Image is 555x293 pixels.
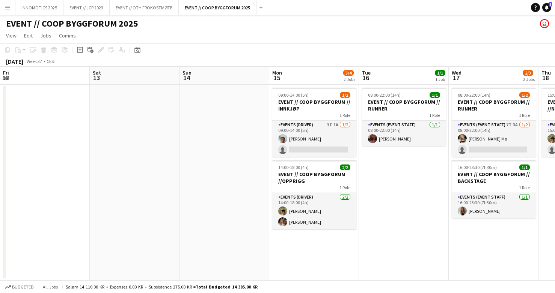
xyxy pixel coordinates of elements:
[272,193,356,229] app-card-role: Events (Driver)2/214:00-18:00 (4h)[PERSON_NAME][PERSON_NAME]
[549,2,552,7] span: 1
[362,99,446,112] h3: EVENT // COOP BYGGFORUM // RUNNER
[435,70,445,76] span: 1/1
[271,73,282,82] span: 15
[3,69,9,76] span: Fri
[6,32,17,39] span: View
[59,32,76,39] span: Comms
[278,92,309,98] span: 09:00-14:00 (5h)
[340,164,350,170] span: 2/2
[6,58,23,65] div: [DATE]
[272,121,356,157] app-card-role: Events (Driver)3I1A1/209:00-14:00 (5h)[PERSON_NAME]
[451,73,461,82] span: 17
[523,70,533,76] span: 2/3
[93,69,101,76] span: Sat
[179,0,256,15] button: EVENT // COOP BYGGFORUM 2025
[540,73,551,82] span: 18
[41,284,59,290] span: All jobs
[452,88,536,157] app-job-card: 08:00-22:00 (14h)1/2EVENT // COOP BYGGFORUM // RUNNER1 RoleEvents (Event Staff)7I3A1/208:00-22:00...
[6,18,138,29] h1: EVENT // COOP BYGGFORUM 2025
[519,112,530,118] span: 1 Role
[2,73,9,82] span: 12
[452,171,536,184] h3: EVENT // COOP BYGGFORUM // BACKSTAGE
[523,76,535,82] div: 2 Jobs
[12,284,34,290] span: Budgeted
[92,73,101,82] span: 13
[519,185,530,190] span: 1 Role
[25,58,44,64] span: Week 37
[519,92,530,98] span: 1/2
[519,164,530,170] span: 1/1
[4,283,35,291] button: Budgeted
[181,73,192,82] span: 14
[37,31,54,40] a: Jobs
[361,73,371,82] span: 16
[452,160,536,218] app-job-card: 16:00-23:30 (7h30m)1/1EVENT // COOP BYGGFORUM // BACKSTAGE1 RoleEvents (Event Staff)1/116:00-23:3...
[272,69,282,76] span: Mon
[343,70,354,76] span: 3/4
[272,99,356,112] h3: EVENT // COOP BYGGFORUM // INNKJØP
[63,0,110,15] button: EVENT // JCP 2023
[435,76,445,82] div: 1 Job
[362,121,446,146] app-card-role: Events (Event Staff)1/108:00-22:00 (14h)[PERSON_NAME]
[452,193,536,218] app-card-role: Events (Event Staff)1/116:00-23:30 (7h30m)[PERSON_NAME]
[182,69,192,76] span: Sun
[196,284,258,290] span: Total Budgeted 14 385.00 KR
[339,185,350,190] span: 1 Role
[272,160,356,229] app-job-card: 14:00-18:00 (4h)2/2EVENT // COOP BYGGFORUM //OPPRIGG1 RoleEvents (Driver)2/214:00-18:00 (4h)[PERS...
[24,32,33,39] span: Edit
[540,19,549,28] app-user-avatar: Rikke Bjørneng
[542,3,551,12] a: 1
[272,171,356,184] h3: EVENT // COOP BYGGFORUM //OPPRIGG
[339,112,350,118] span: 1 Role
[452,69,461,76] span: Wed
[362,88,446,146] app-job-card: 08:00-22:00 (14h)1/1EVENT // COOP BYGGFORUM // RUNNER1 RoleEvents (Event Staff)1/108:00-22:00 (14...
[272,88,356,157] app-job-card: 09:00-14:00 (5h)1/2EVENT // COOP BYGGFORUM // INNKJØP1 RoleEvents (Driver)3I1A1/209:00-14:00 (5h)...
[47,58,56,64] div: CEST
[541,69,551,76] span: Thu
[458,92,490,98] span: 08:00-22:00 (14h)
[452,121,536,157] app-card-role: Events (Event Staff)7I3A1/208:00-22:00 (14h)[PERSON_NAME] Mo
[429,112,440,118] span: 1 Role
[458,164,497,170] span: 16:00-23:30 (7h30m)
[15,0,63,15] button: INNOMOTICS 2025
[3,31,20,40] a: View
[56,31,79,40] a: Comms
[340,92,350,98] span: 1/2
[40,32,51,39] span: Jobs
[368,92,401,98] span: 08:00-22:00 (14h)
[278,164,309,170] span: 14:00-18:00 (4h)
[110,0,179,15] button: EVENT // OTH FROKOSTMØTE
[21,31,36,40] a: Edit
[452,99,536,112] h3: EVENT // COOP BYGGFORUM // RUNNER
[344,76,355,82] div: 2 Jobs
[430,92,440,98] span: 1/1
[66,284,258,290] div: Salary 14 110.00 KR + Expenses 0.00 KR + Subsistence 275.00 KR =
[362,69,371,76] span: Tue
